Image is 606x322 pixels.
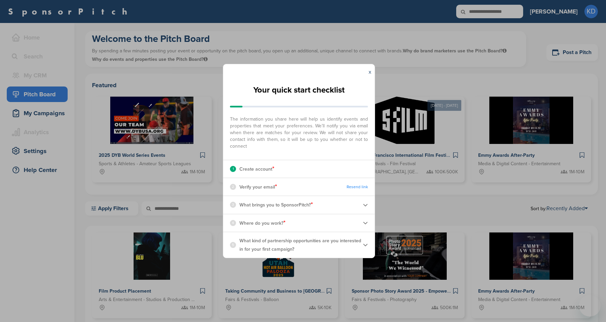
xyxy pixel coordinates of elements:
div: 4 [230,220,236,226]
p: What brings you to SponsorPitch? [239,200,313,209]
p: Create account [239,165,274,173]
img: Checklist arrow 2 [363,242,368,247]
a: Resend link [347,184,368,190]
p: Verify your email [239,182,277,191]
div: 1 [230,166,236,172]
img: Checklist arrow 2 [363,202,368,207]
div: 3 [230,202,236,208]
h2: Your quick start checklist [253,83,345,98]
span: The information you share here will help us identify events and properties that meet your prefere... [230,113,368,150]
a: x [369,69,371,75]
iframe: Button to launch messaging window [579,295,601,317]
p: Where do you work? [239,219,285,227]
div: 2 [230,184,236,190]
p: What kind of partnership opportunities are you interested in for your first campaign? [239,237,363,253]
img: Checklist arrow 2 [363,220,368,225]
div: 5 [230,242,236,248]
